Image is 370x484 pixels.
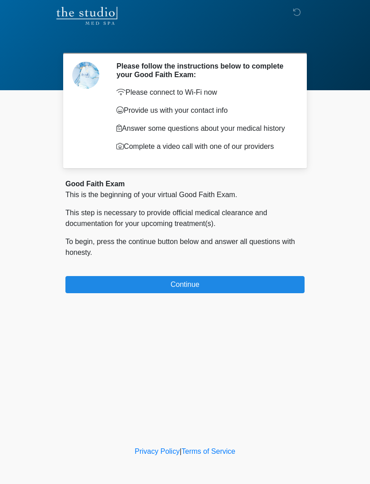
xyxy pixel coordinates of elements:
p: Please connect to Wi-Fi now [116,87,291,98]
p: Answer some questions about your medical history [116,123,291,134]
p: Complete a video call with one of our providers [116,141,291,152]
a: Terms of Service [181,447,235,455]
p: This is the beginning of your virtual Good Faith Exam. [65,189,305,200]
p: Provide us with your contact info [116,105,291,116]
a: | [180,447,181,455]
p: To begin, press the continue button below and answer all questions with honesty. [65,236,305,258]
h1: ‎ ‎ [59,32,311,49]
div: Good Faith Exam [65,179,305,189]
button: Continue [65,276,305,293]
img: The Studio Med Spa Logo [56,7,117,25]
h2: Please follow the instructions below to complete your Good Faith Exam: [116,62,291,79]
a: Privacy Policy [135,447,180,455]
p: This step is necessary to provide official medical clearance and documentation for your upcoming ... [65,207,305,229]
img: Agent Avatar [72,62,99,89]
